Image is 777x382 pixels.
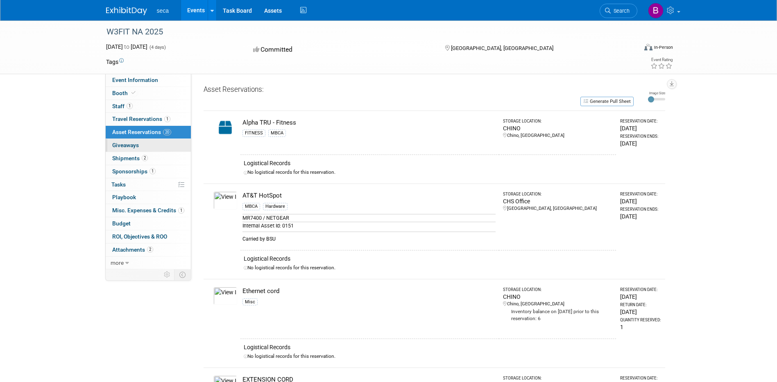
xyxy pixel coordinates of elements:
i: Booth reservation complete [131,91,136,95]
span: 1 [127,103,133,109]
div: Logistical Records [244,255,613,263]
div: Quantity Reserved: [620,317,661,323]
img: Format-Inperson.png [644,44,652,50]
div: Asset Reservations: [204,85,630,96]
div: Event Format [589,43,673,55]
div: Reservation Date: [620,287,661,293]
div: No logistical records for this reservation. [244,264,613,271]
div: Storage Location: [503,375,613,381]
img: ExhibitDay [106,7,147,15]
div: [DATE] [620,124,661,132]
div: Hardware [263,203,288,210]
span: 2 [142,155,148,161]
div: [GEOGRAPHIC_DATA], [GEOGRAPHIC_DATA] [503,205,613,212]
a: Giveaways [106,139,191,152]
div: Storage Location: [503,191,613,197]
a: Tasks [106,178,191,191]
span: 1 [150,168,156,174]
img: View Images [213,287,237,305]
div: No logistical records for this reservation. [244,353,613,360]
span: ROI, Objectives & ROO [112,233,167,240]
span: 20 [163,129,171,135]
div: Chino, [GEOGRAPHIC_DATA] [503,301,613,307]
span: Asset Reservations [112,129,171,135]
div: Reservation Date: [620,118,661,124]
button: Generate Pull Sheet [580,97,634,106]
a: Budget [106,217,191,230]
img: Capital-Asset-Icon-2.png [213,118,237,136]
span: Playbook [112,194,136,200]
td: Toggle Event Tabs [174,269,191,280]
span: Misc. Expenses & Credits [112,207,184,214]
div: W3FIT NA 2025 [104,25,625,39]
div: Internal Asset Id: 0151 [242,222,496,230]
span: Tasks [111,181,126,188]
div: [DATE] [620,197,661,205]
span: Budget [112,220,131,227]
a: Event Information [106,74,191,86]
div: MBCA [268,130,286,137]
span: [DATE] [DATE] [106,43,147,50]
div: CHINO [503,124,613,132]
img: Bob Surface [648,3,664,18]
div: Inventory balance on [DATE] prior to this reservation: 6 [503,307,613,322]
span: Search [611,8,630,14]
span: (4 days) [149,45,166,50]
div: [DATE] [620,293,661,301]
div: [DATE] [620,212,661,221]
div: Reservation Ends: [620,134,661,139]
div: Storage Location: [503,287,613,293]
a: Booth [106,87,191,100]
div: AT&T HotSpot [242,191,496,200]
div: Logistical Records [244,159,613,167]
div: Reservation Ends: [620,207,661,212]
span: Booth [112,90,137,96]
div: [DATE] [620,308,661,316]
div: Committed [251,43,432,57]
a: Attachments2 [106,243,191,256]
div: Logistical Records [244,343,613,351]
div: In-Person [654,44,673,50]
span: more [111,259,124,266]
span: Event Information [112,77,158,83]
div: CHS Office [503,197,613,205]
div: Chino, [GEOGRAPHIC_DATA] [503,132,613,139]
span: Travel Reservations [112,116,170,122]
div: Return Date: [620,302,661,308]
td: Tags [106,58,124,66]
span: Shipments [112,155,148,161]
a: Misc. Expenses & Credits1 [106,204,191,217]
span: Sponsorships [112,168,156,175]
span: Staff [112,103,133,109]
span: [GEOGRAPHIC_DATA], [GEOGRAPHIC_DATA] [451,45,553,51]
div: FITNESS [242,130,265,137]
span: 1 [164,116,170,122]
a: Shipments2 [106,152,191,165]
td: Personalize Event Tab Strip [160,269,174,280]
div: Reservation Date: [620,191,661,197]
div: MR7400 / NETGEAR [242,214,496,222]
div: Ethernet cord [242,287,496,296]
a: Sponsorships1 [106,165,191,178]
span: Attachments [112,246,153,253]
a: more [106,257,191,269]
span: Giveaways [112,142,139,148]
div: No logistical records for this reservation. [244,169,613,176]
img: View Images [213,191,237,209]
span: to [123,43,131,50]
a: Search [600,4,637,18]
a: ROI, Objectives & ROO [106,230,191,243]
div: CHINO [503,293,613,301]
span: 2 [147,246,153,252]
div: 1 [620,323,661,331]
div: Misc [242,298,258,306]
div: Alpha TRU - Fitness [242,118,496,127]
div: Image Size [648,91,665,95]
a: Playbook [106,191,191,204]
div: MBCA [242,203,260,210]
a: Staff1 [106,100,191,113]
span: seca [157,7,169,14]
div: Reservation Date: [620,375,661,381]
div: Event Rating [650,58,673,62]
a: Asset Reservations20 [106,126,191,139]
